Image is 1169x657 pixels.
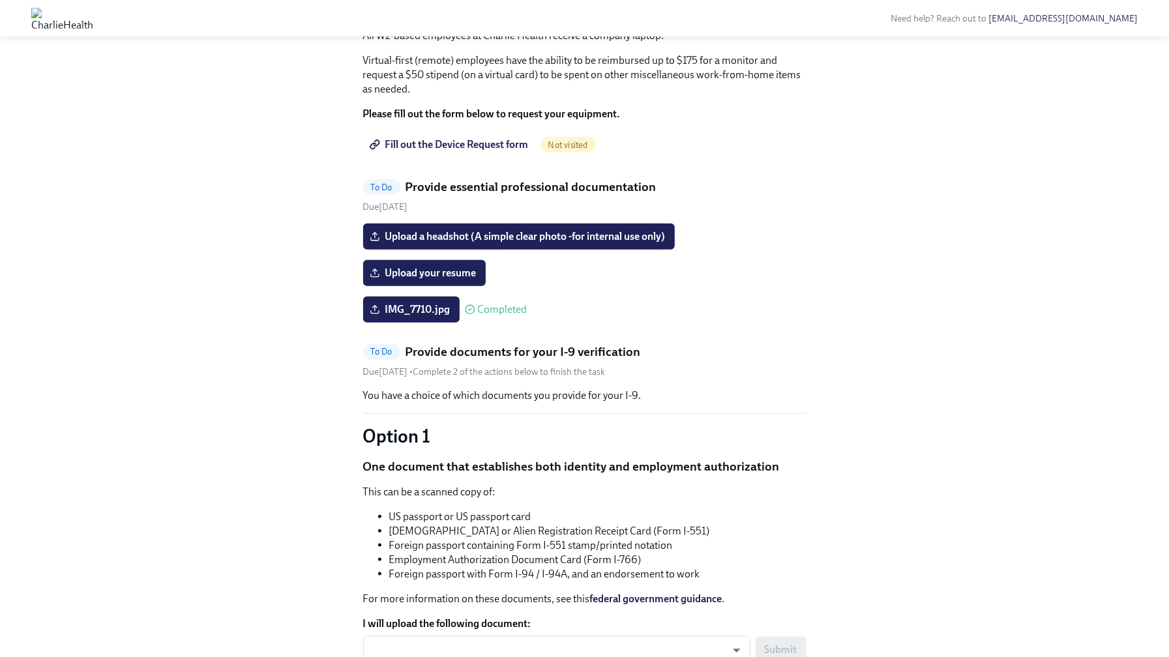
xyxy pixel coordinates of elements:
[372,138,529,151] span: Fill out the Device Request form
[406,179,657,196] h5: Provide essential professional documentation
[363,366,410,377] span: Friday, August 22nd 2025, 7:00 am
[389,524,806,538] li: [DEMOGRAPHIC_DATA] or Alien Registration Receipt Card (Form I-551)
[363,485,806,499] p: This can be a scanned copy of:
[363,53,806,96] p: Virtual-first (remote) employees have the ability to be reimbursed up to $175 for a monitor and r...
[389,553,806,567] li: Employment Authorization Document Card (Form I-766)
[31,8,93,29] img: CharlieHealth
[363,424,806,448] p: Option 1
[988,13,1138,24] a: [EMAIL_ADDRESS][DOMAIN_NAME]
[540,140,596,150] span: Not visited
[363,260,486,286] label: Upload your resume
[363,201,408,212] span: Friday, August 22nd 2025, 7:00 am
[389,510,806,524] li: US passport or US passport card
[891,13,1138,24] span: Need help? Reach out to
[389,538,806,553] li: Foreign passport containing Form I-551 stamp/printed notation
[363,182,400,192] span: To Do
[363,224,675,250] label: Upload a headshot (A simple clear photo -for internal use only)
[372,267,477,280] span: Upload your resume
[406,343,641,360] h5: Provide documents for your I-9 verification
[363,458,806,475] p: One document that establishes both identity and employment authorization
[363,108,621,120] strong: Please fill out the form below to request your equipment.
[372,303,451,316] span: IMG_7710.jpg
[363,297,460,323] label: IMG_7710.jpg
[478,304,527,315] span: Completed
[363,132,538,158] a: Fill out the Device Request form
[363,617,806,631] label: I will upload the following document:
[363,388,806,403] p: You have a choice of which documents you provide for your I-9.
[363,179,806,213] a: To DoProvide essential professional documentationDue[DATE]
[372,230,666,243] span: Upload a headshot (A simple clear photo -for internal use only)
[389,567,806,581] li: Foreign passport with Form I-94 / I-94A, and an endorsement to work
[363,343,806,378] a: To DoProvide documents for your I-9 verificationDue[DATE] •Complete 2 of the actions below to fin...
[363,347,400,357] span: To Do
[363,592,806,606] p: For more information on these documents, see this .
[363,366,606,378] div: • Complete 2 of the actions below to finish the task
[590,592,722,605] a: federal government guidance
